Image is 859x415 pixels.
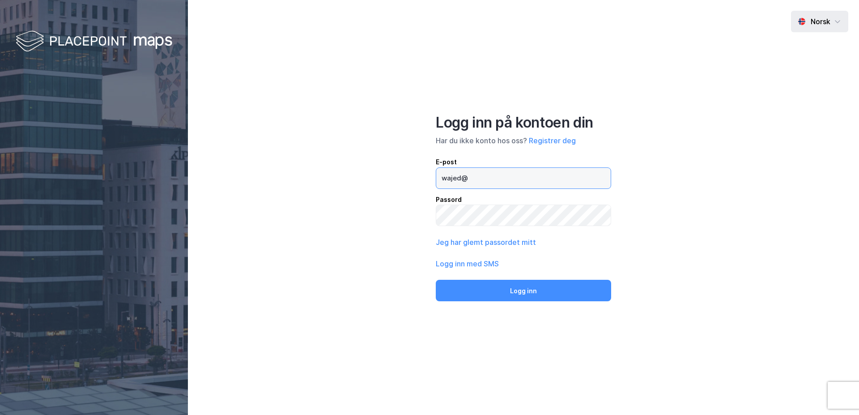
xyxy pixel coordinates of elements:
div: Logg inn på kontoen din [436,114,611,132]
div: E-post [436,157,611,167]
button: Registrer deg [529,135,576,146]
button: Logg inn med SMS [436,258,499,269]
iframe: Chat Widget [814,372,859,415]
button: Jeg har glemt passordet mitt [436,237,536,248]
div: Norsk [811,16,830,27]
div: Har du ikke konto hos oss? [436,135,611,146]
div: Passord [436,194,611,205]
img: logo-white.f07954bde2210d2a523dddb988cd2aa7.svg [16,29,172,55]
button: Logg inn [436,280,611,301]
